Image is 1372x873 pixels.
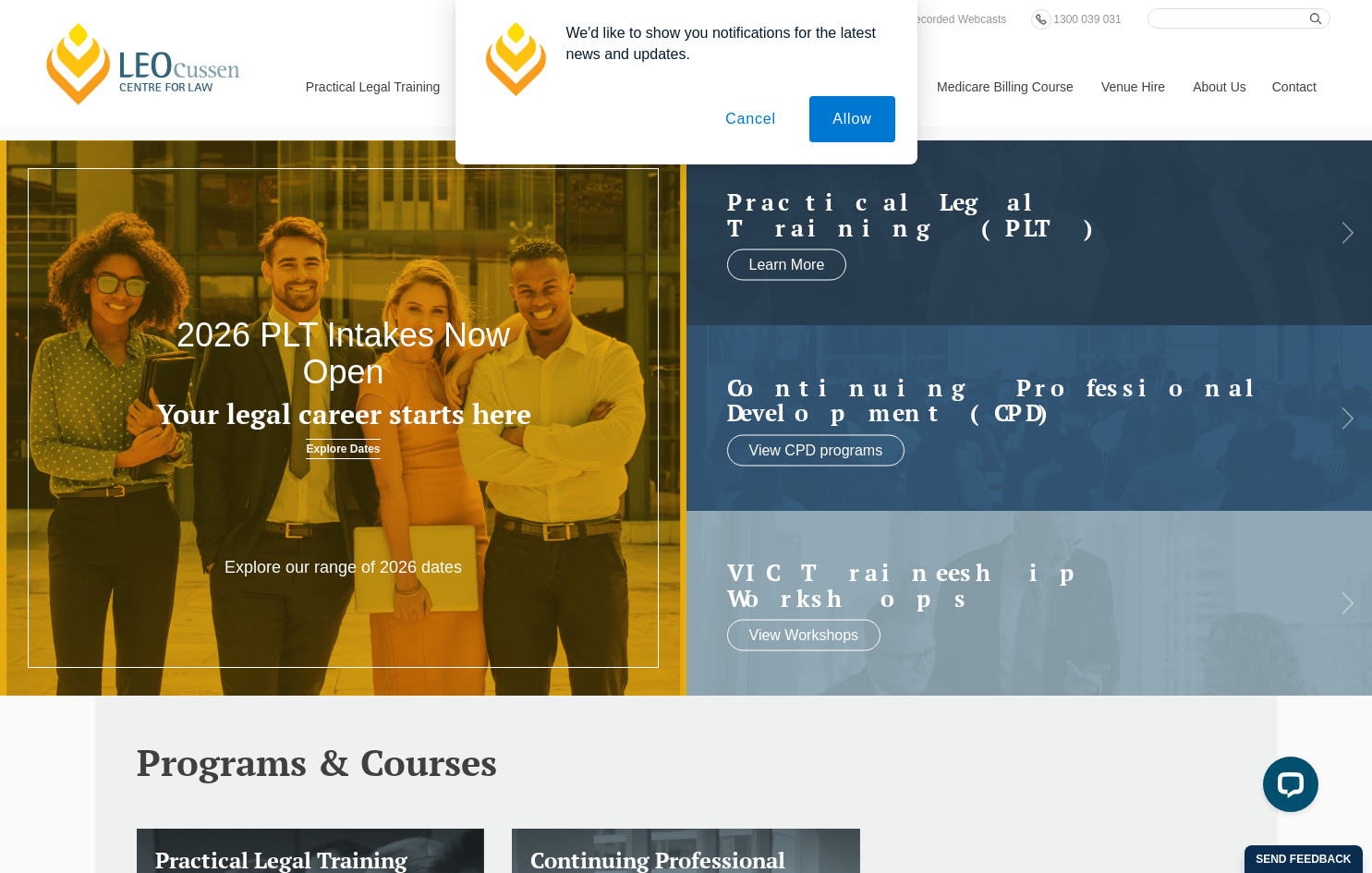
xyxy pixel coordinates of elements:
[727,189,1295,240] h2: Practical Legal Training (PLT)
[137,742,1236,782] h2: Programs & Courses
[138,317,550,390] h2: 2026 PLT Intakes Now Open
[552,22,895,65] div: We'd like to show you notifications for the latest news and updates.
[727,434,905,466] a: View CPD programs
[727,249,847,281] a: Learn More
[138,399,550,430] h3: Your legal career starts here
[727,560,1295,611] a: VIC Traineeship Workshops
[702,96,799,142] button: Cancel
[727,374,1295,425] a: Continuing ProfessionalDevelopment (CPD)
[809,96,894,142] button: Allow
[306,439,380,459] a: Explore Dates
[206,557,480,578] p: Explore our range of 2026 dates
[478,22,552,96] img: notification icon
[727,189,1295,240] a: Practical LegalTraining (PLT)
[727,374,1295,425] h2: Continuing Professional Development (CPD)
[1248,749,1326,827] iframe: LiveChat chat widget
[727,620,881,651] a: View Workshops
